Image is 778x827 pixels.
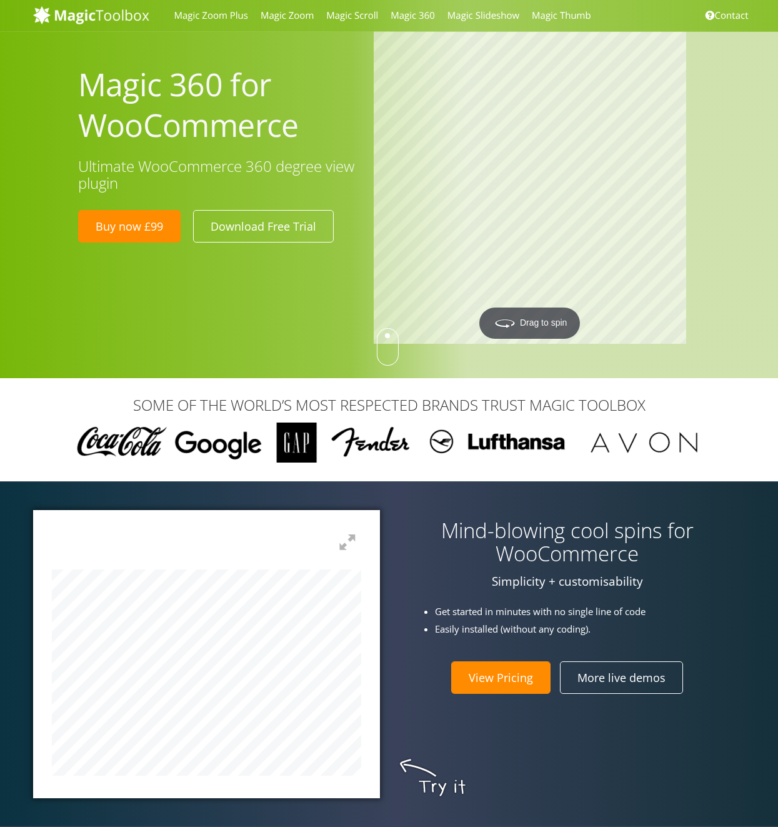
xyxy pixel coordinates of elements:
[374,31,686,344] a: Drag to spin
[435,604,747,619] li: Get started in minutes with no single line of code
[69,423,709,463] img: Magic Toolbox Customers
[78,210,181,243] a: Buy now £99
[78,158,355,191] h3: Ultimate WooCommerce 360 degree view plugin
[399,574,736,589] p: Simplicity + customisability
[399,519,736,565] h3: Mind-blowing cool spins for WooCommerce
[435,622,747,636] li: Easily installed (without any coding).
[560,661,683,694] a: More live demos
[193,210,334,243] a: Download Free Trial
[33,6,149,24] img: MagicToolbox.com - Image tools for your website
[33,397,746,413] h3: SOME OF THE WORLD’S MOST RESPECTED BRANDS TRUST MAGIC TOOLBOX
[78,64,355,146] h1: Magic 360 for WooCommerce
[451,661,551,694] a: View Pricing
